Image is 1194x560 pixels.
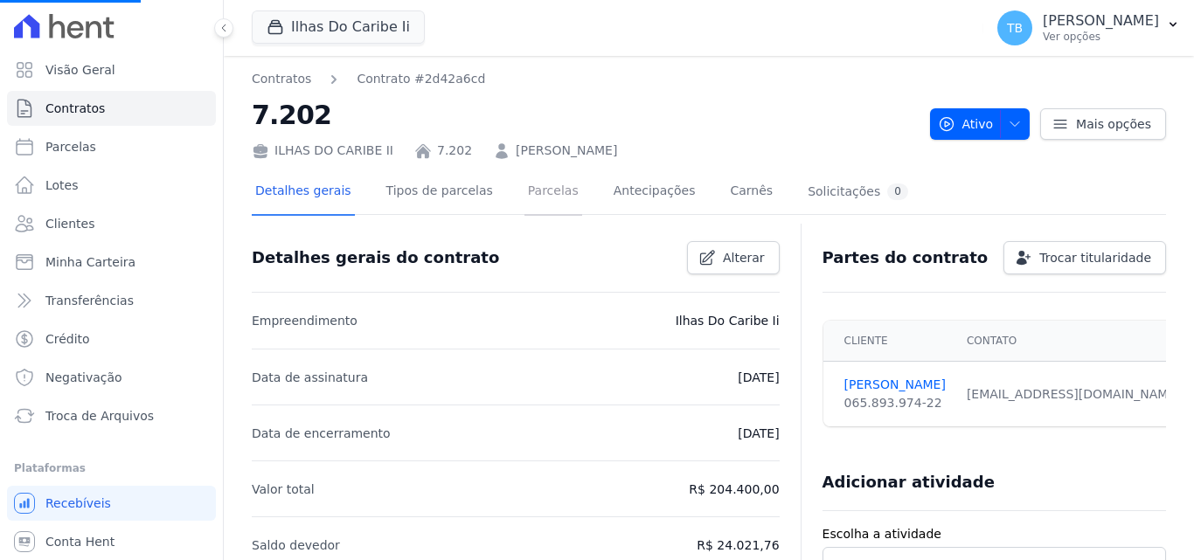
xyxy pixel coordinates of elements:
p: Data de assinatura [252,367,368,388]
p: [DATE] [738,423,779,444]
span: Transferências [45,292,134,309]
span: Trocar titularidade [1039,249,1151,266]
a: Troca de Arquivos [7,398,216,433]
a: Minha Carteira [7,245,216,280]
p: [DATE] [738,367,779,388]
p: R$ 204.400,00 [689,479,779,500]
a: Transferências [7,283,216,318]
button: Ativo [930,108,1031,140]
h2: 7.202 [252,95,916,135]
nav: Breadcrumb [252,70,916,88]
a: Detalhes gerais [252,169,355,216]
span: Mais opções [1076,115,1151,133]
a: Negativação [7,360,216,395]
a: Mais opções [1040,108,1166,140]
a: Parcelas [524,169,582,216]
a: [PERSON_NAME] [844,376,946,394]
span: Visão Geral [45,61,115,79]
p: Saldo devedor [252,535,340,556]
h3: Partes do contrato [823,247,989,268]
a: Tipos de parcelas [383,169,496,216]
a: Recebíveis [7,486,216,521]
span: Parcelas [45,138,96,156]
span: Recebíveis [45,494,111,512]
span: Conta Hent [45,533,115,550]
p: Empreendimento [252,310,358,331]
div: Plataformas [14,458,209,479]
span: Ativo [938,108,994,140]
span: Contratos [45,100,105,117]
h3: Adicionar atividade [823,472,995,493]
p: Ver opções [1043,30,1159,44]
div: ILHAS DO CARIBE II [252,142,393,160]
button: Ilhas Do Caribe Ii [252,10,425,44]
a: Solicitações0 [804,169,912,216]
div: Solicitações [808,183,908,200]
div: 065.893.974-22 [844,394,946,412]
span: Crédito [45,330,90,348]
p: Valor total [252,479,315,500]
a: Contratos [252,70,311,88]
a: Carnês [726,169,776,216]
a: Trocar titularidade [1003,241,1166,274]
a: Visão Geral [7,52,216,87]
span: TB [1007,22,1023,34]
nav: Breadcrumb [252,70,485,88]
a: 7.202 [437,142,472,160]
a: Antecipações [610,169,699,216]
span: Negativação [45,369,122,386]
a: Crédito [7,321,216,356]
a: Conta Hent [7,524,216,559]
span: Lotes [45,176,79,194]
p: Ilhas Do Caribe Ii [676,310,780,331]
p: R$ 24.021,76 [697,535,779,556]
a: [PERSON_NAME] [516,142,617,160]
span: Clientes [45,215,94,232]
th: Cliente [823,321,956,362]
p: [PERSON_NAME] [1043,12,1159,30]
p: Data de encerramento [252,423,391,444]
a: Clientes [7,206,216,241]
span: Minha Carteira [45,253,135,271]
span: Alterar [723,249,765,266]
a: Alterar [687,241,780,274]
a: Contratos [7,91,216,126]
span: Troca de Arquivos [45,407,154,425]
a: Lotes [7,168,216,203]
label: Escolha a atividade [823,525,1166,543]
a: Contrato #2d42a6cd [357,70,485,88]
a: Parcelas [7,129,216,164]
button: TB [PERSON_NAME] Ver opções [983,3,1194,52]
div: 0 [887,183,908,200]
h3: Detalhes gerais do contrato [252,247,499,268]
